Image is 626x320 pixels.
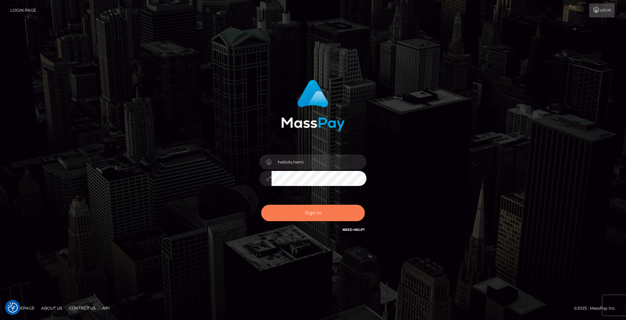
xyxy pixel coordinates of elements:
[66,303,98,313] a: Contact Us
[8,303,18,313] img: Revisit consent button
[38,303,65,313] a: About Us
[100,303,112,313] a: API
[261,205,365,221] button: Sign in
[281,80,345,131] img: MassPay Login
[272,154,367,170] input: Username...
[8,303,18,313] button: Consent Preferences
[10,3,36,17] a: Login Page
[589,3,615,17] a: Login
[342,228,365,232] a: Need Help?
[7,303,37,313] a: Homepage
[574,305,621,312] div: © 2025 , MassPay Inc.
